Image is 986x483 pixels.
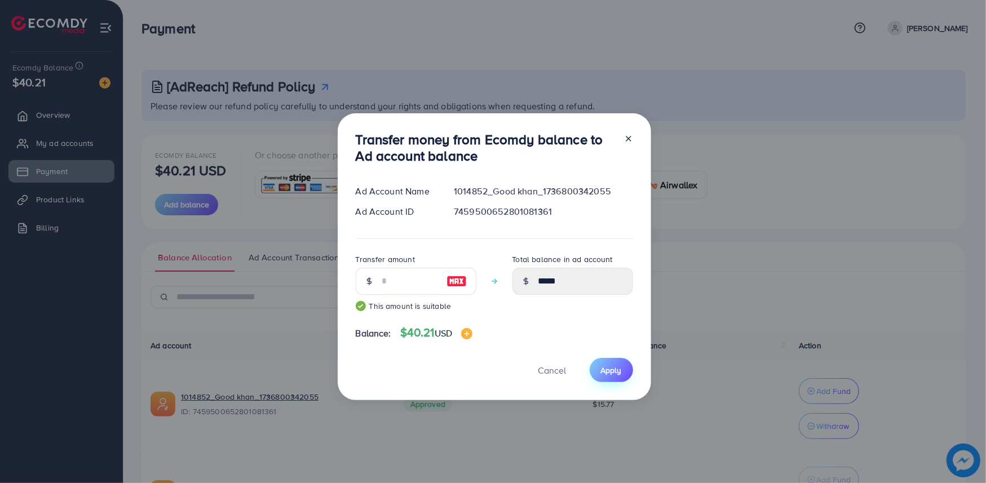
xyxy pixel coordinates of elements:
[356,301,366,311] img: guide
[512,254,613,265] label: Total balance in ad account
[446,274,467,288] img: image
[461,328,472,339] img: image
[524,358,581,382] button: Cancel
[445,205,642,218] div: 7459500652801081361
[538,364,567,376] span: Cancel
[400,326,472,340] h4: $40.21
[601,365,622,376] span: Apply
[590,358,633,382] button: Apply
[356,300,476,312] small: This amount is suitable
[356,131,615,164] h3: Transfer money from Ecomdy balance to Ad account balance
[435,327,452,339] span: USD
[445,185,642,198] div: 1014852_Good khan_1736800342055
[356,327,391,340] span: Balance:
[347,185,445,198] div: Ad Account Name
[347,205,445,218] div: Ad Account ID
[356,254,415,265] label: Transfer amount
